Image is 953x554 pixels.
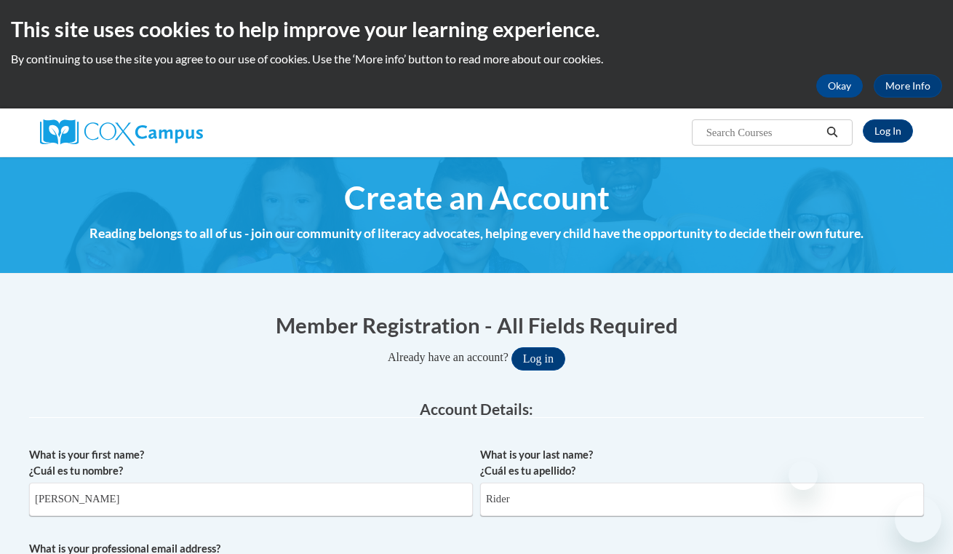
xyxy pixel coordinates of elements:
span: Account Details: [420,400,533,418]
span: Create an Account [344,178,610,217]
label: What is your first name? ¿Cuál es tu nombre? [29,447,473,479]
a: Log In [863,119,913,143]
input: Metadata input [480,483,924,516]
span: Already have an account? [388,351,509,363]
button: Okay [816,74,863,98]
h1: Member Registration - All Fields Required [29,310,924,340]
p: By continuing to use the site you agree to our use of cookies. Use the ‘More info’ button to read... [11,51,942,67]
label: What is your last name? ¿Cuál es tu apellido? [480,447,924,479]
input: Metadata input [29,483,473,516]
iframe: Close message [789,461,818,490]
input: Search Courses [705,124,821,141]
h4: Reading belongs to all of us - join our community of literacy advocates, helping every child have... [40,224,913,243]
img: Cox Campus [40,119,203,146]
a: More Info [874,74,942,98]
h2: This site uses cookies to help improve your learning experience. [11,15,942,44]
button: Search [821,124,843,141]
button: Log in [511,347,565,371]
iframe: Button to launch messaging window [895,496,941,542]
